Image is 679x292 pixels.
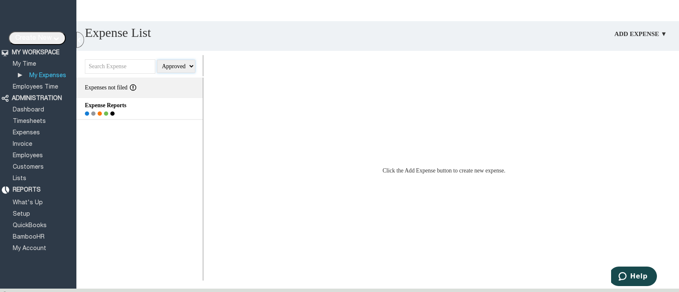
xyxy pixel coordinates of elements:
a: Employees Time [11,84,59,90]
span: Expenses not filed [85,84,127,91]
a: Employees [11,153,44,159]
a: REPORTS [11,187,42,193]
a: Expenses [11,130,41,136]
iframe: Opens a widget where you can find more information [611,267,657,288]
img: exclamationCircle.png [127,84,136,91]
a: Invoice [11,142,34,147]
input: Search Expense [85,59,155,74]
div: Hide Menus [76,32,84,48]
a: QuickBooks [11,223,48,228]
div: Click the Add Expense button to create new expense. [209,78,679,264]
a: Dashboard [11,107,45,113]
div: ADMINISTRATION [12,95,62,102]
img: Help [643,4,663,19]
a: Setup [11,211,31,217]
a: Lists [11,176,28,181]
div: Expense Reports [85,100,194,108]
a: My Expenses [28,73,67,78]
div: MY WORKSPACE [12,49,59,56]
a: Add Expense ▼ [612,28,670,40]
div: ▶ [18,71,24,79]
input: Create New [8,31,66,45]
a: BambooHR [11,234,46,240]
a: My Time [11,61,37,67]
a: Customers [11,164,45,170]
a: My Account [11,246,48,251]
a: Timesheets [11,119,47,124]
div: Expense List [85,25,151,40]
a: What's Up [11,200,44,206]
